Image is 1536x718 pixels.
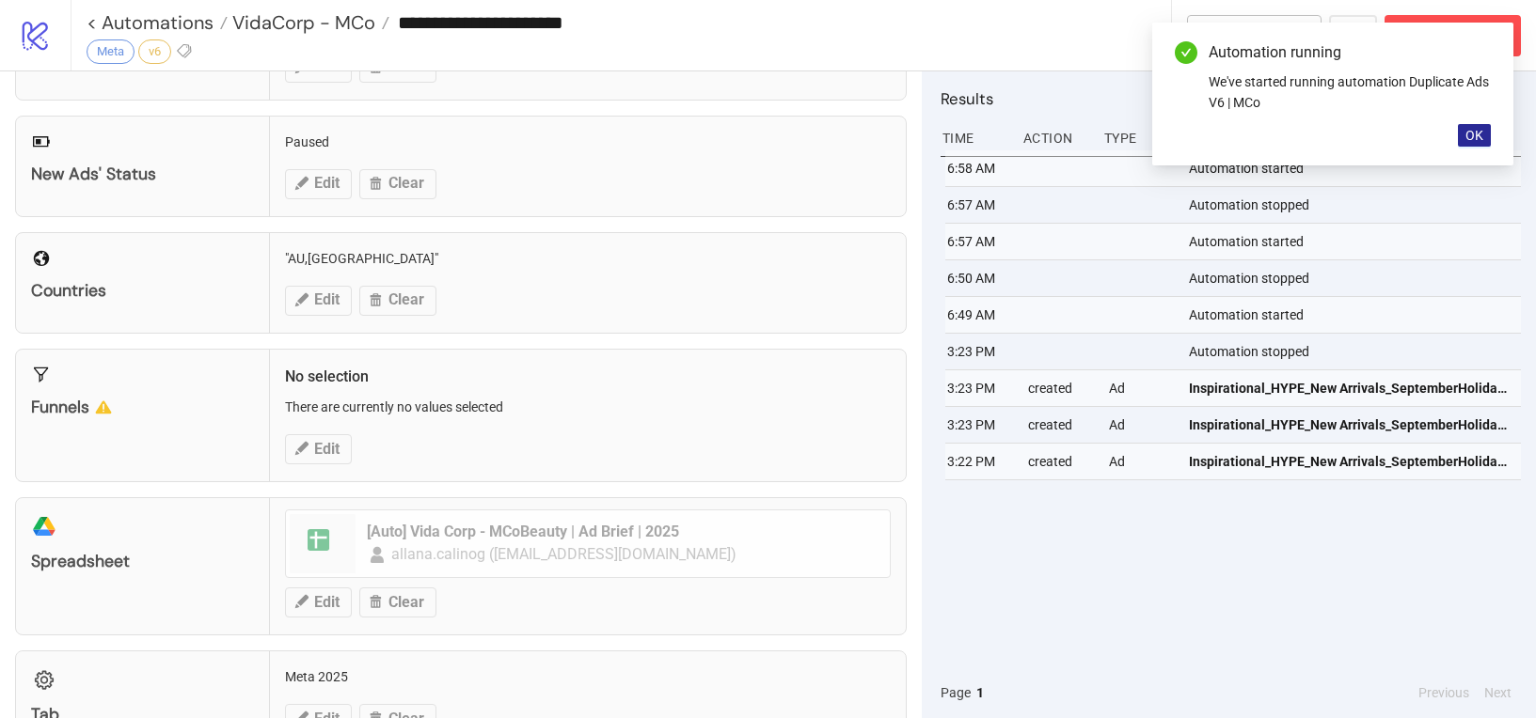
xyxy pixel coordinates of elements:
div: Automation stopped [1187,187,1526,223]
div: created [1026,370,1094,406]
div: 3:23 PM [945,334,1013,369]
div: Automation stopped [1187,260,1526,296]
div: v6 [138,39,171,64]
span: Page [941,682,971,703]
div: Meta [87,39,135,64]
div: Automation running [1209,41,1491,64]
div: created [1026,407,1094,443]
div: Ad [1107,370,1175,406]
div: Automation started [1187,297,1526,333]
a: Inspirational_HYPE_New Arrivals_SeptemberHolidayCollectionMontanaUGC_LoFi_Video_20250918_ANZ [1189,370,1512,406]
span: Inspirational_HYPE_New Arrivals_SeptemberHolidayCollectionMontanaUGC_LoFi_Video_20250918_ANZ [1189,378,1512,398]
button: ... [1329,15,1377,56]
div: created [1026,444,1094,479]
button: Previous [1413,682,1475,703]
div: 6:57 AM [945,224,1013,259]
div: 6:57 AM [945,187,1013,223]
span: Inspirational_HYPE_New Arrivals_SeptemberHolidayCollectionMontanaUGC_LoFi_Video_20250918_ANZ [1189,451,1512,472]
div: Type [1102,120,1170,156]
span: check-circle [1175,41,1197,64]
div: We've started running automation Duplicate Ads V6 | MCo [1209,71,1491,113]
span: VidaCorp - MCo [228,10,375,35]
div: Action [1021,120,1089,156]
span: Inspirational_HYPE_New Arrivals_SeptemberHolidayCollectionMontanaUGC_LoFi_Video_20250918_ANZ [1189,414,1512,435]
button: Next [1479,682,1517,703]
div: 3:23 PM [945,407,1013,443]
div: Automation stopped [1187,334,1526,369]
button: To Builder [1187,15,1322,56]
a: VidaCorp - MCo [228,13,389,32]
div: Ad [1107,444,1175,479]
a: < Automations [87,13,228,32]
div: 6:58 AM [945,150,1013,186]
div: 6:50 AM [945,260,1013,296]
button: 1 [971,682,990,703]
button: OK [1458,124,1491,147]
span: OK [1465,128,1483,143]
button: Abort Run [1385,15,1521,56]
div: Ad [1107,407,1175,443]
div: 3:23 PM [945,370,1013,406]
a: Inspirational_HYPE_New Arrivals_SeptemberHolidayCollectionMontanaUGC_LoFi_Video_20250918_ANZ [1189,407,1512,443]
div: Time [941,120,1008,156]
div: Automation started [1187,224,1526,259]
h2: Results [941,86,1521,111]
div: 6:49 AM [945,297,1013,333]
div: 3:22 PM [945,444,1013,479]
a: Inspirational_HYPE_New Arrivals_SeptemberHolidayCollectionMontanaUGC_LoFi_Video_20250918_ANZ [1189,444,1512,479]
